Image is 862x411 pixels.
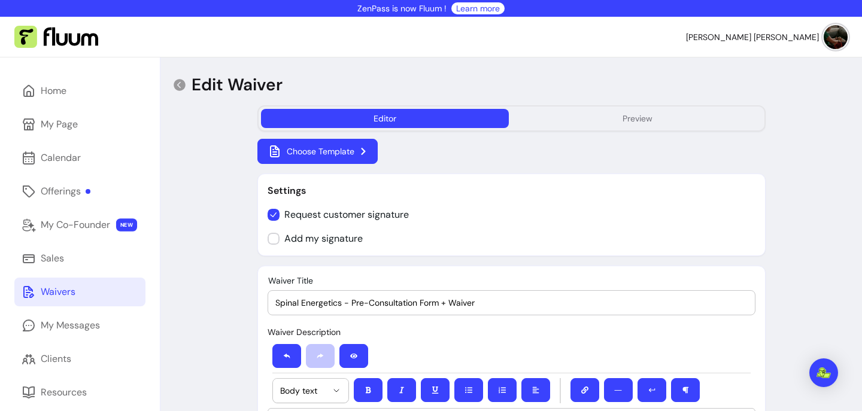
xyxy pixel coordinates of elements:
[41,285,75,299] div: Waivers
[14,177,145,206] a: Offerings
[14,211,145,239] a: My Co-Founder NEW
[604,378,633,402] button: ―
[809,358,838,387] div: Open Intercom Messenger
[456,2,500,14] a: Learn more
[357,2,447,14] p: ZenPass is now Fluum !
[268,203,418,227] input: Request customer signature
[268,184,755,198] p: Settings
[268,275,313,286] span: Waiver Title
[41,385,87,400] div: Resources
[268,327,341,337] span: Waiver Description
[41,151,81,165] div: Calendar
[14,378,145,407] a: Resources
[116,218,137,232] span: NEW
[14,110,145,139] a: My Page
[14,244,145,273] a: Sales
[14,77,145,105] a: Home
[14,311,145,340] a: My Messages
[275,297,748,309] input: Waiver Title
[41,251,64,266] div: Sales
[41,184,90,199] div: Offerings
[824,25,848,49] img: avatar
[14,345,145,373] a: Clients
[192,74,283,96] p: Edit Waiver
[14,144,145,172] a: Calendar
[41,117,78,132] div: My Page
[686,25,848,49] button: avatar[PERSON_NAME] [PERSON_NAME]
[41,352,71,366] div: Clients
[280,385,327,397] span: Body text
[686,31,819,43] span: [PERSON_NAME] [PERSON_NAME]
[41,84,66,98] div: Home
[14,278,145,306] a: Waivers
[623,112,652,124] div: Preview
[273,379,348,403] button: Body text
[257,139,378,164] button: Choose Template
[14,26,98,48] img: Fluum Logo
[41,218,110,232] div: My Co-Founder
[41,318,100,333] div: My Messages
[374,112,396,124] div: Editor
[268,227,372,251] input: Add my signature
